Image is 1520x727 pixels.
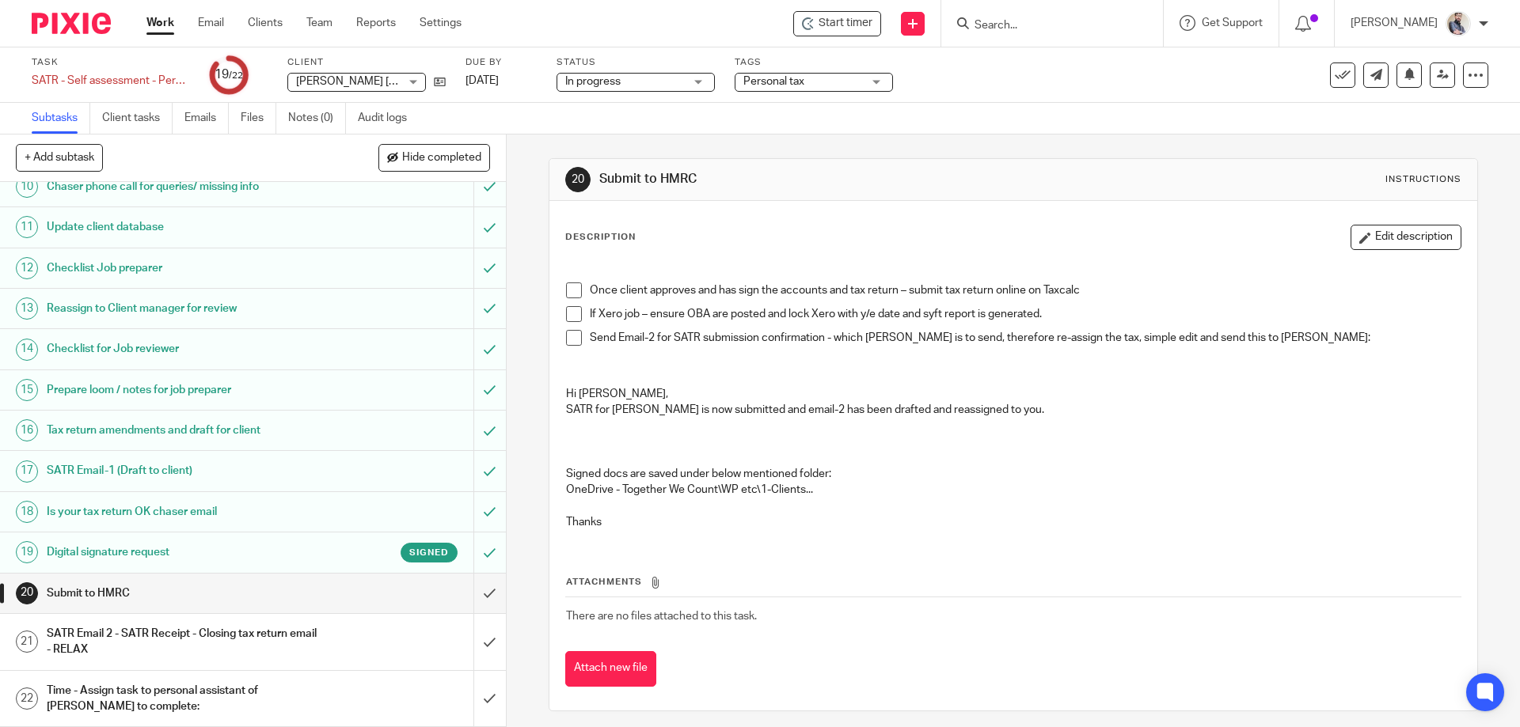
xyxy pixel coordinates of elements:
p: Description [565,231,636,244]
button: Edit description [1351,225,1461,250]
a: Emails [184,103,229,134]
div: 12 [16,257,38,279]
div: Bradley David Hine-Roberts - SATR - Self assessment - Personal tax return 24/25 [793,11,881,36]
span: [PERSON_NAME] [PERSON_NAME] [296,76,473,87]
span: Personal tax [743,76,804,87]
img: Pixie [32,13,111,34]
p: Hi [PERSON_NAME], SATR for [PERSON_NAME] is now submitted and email-2 has been drafted and reassi... [566,386,1460,418]
a: Client tasks [102,103,173,134]
h1: Checklist for Job reviewer [47,337,321,361]
div: 20 [565,167,591,192]
div: 15 [16,379,38,401]
span: Get Support [1202,17,1263,28]
a: Subtasks [32,103,90,134]
h1: Chaser phone call for queries/ missing info [47,175,321,199]
div: 19 [16,541,38,563]
div: 19 [215,66,243,84]
button: + Add subtask [16,144,103,171]
a: Email [198,15,224,31]
a: Clients [248,15,283,31]
span: Start timer [819,15,872,32]
div: 22 [16,687,38,710]
a: Settings [420,15,462,31]
p: If Xero job – ensure OBA are posted and lock Xero with y/e date and syft report is generated. [590,306,1460,322]
label: Task [32,56,190,69]
a: Reports [356,15,396,31]
a: Team [306,15,332,31]
a: Work [146,15,174,31]
div: 18 [16,501,38,523]
h1: Digital signature request [47,540,321,564]
div: 10 [16,176,38,198]
h1: Reassign to Client manager for review [47,297,321,320]
label: Status [557,56,715,69]
h1: Checklist Job preparer [47,256,321,280]
div: 14 [16,339,38,361]
span: In progress [565,76,621,87]
div: 13 [16,297,38,320]
img: Pixie%2002.jpg [1446,11,1471,36]
button: Hide completed [378,144,490,171]
h1: Submit to HMRC [599,171,1047,187]
a: Files [241,103,276,134]
span: Attachments [566,577,642,586]
div: SATR - Self assessment - Personal tax return 24/25 [32,73,190,89]
a: Notes (0) [288,103,346,134]
p: Send Email-2 for SATR submission confirmation - which [PERSON_NAME] is to send, therefore re-assi... [590,330,1460,346]
p: Once client approves and has sign the accounts and tax return – submit tax return online on Taxcalc [590,282,1460,298]
div: 11 [16,216,38,238]
h1: Is your tax return OK chaser email [47,500,321,524]
p: Signed docs are saved under below mentioned folder: OneDrive - Together We Count\WP etc\1-Clients... [566,434,1460,498]
h1: Update client database [47,215,321,239]
p: [PERSON_NAME] [1351,15,1438,31]
button: Attach new file [565,651,656,687]
div: 21 [16,630,38,653]
label: Due by [465,56,537,69]
span: There are no files attached to this task. [566,611,757,622]
h1: Submit to HMRC [47,581,321,605]
a: Audit logs [358,103,419,134]
span: [DATE] [465,75,499,86]
p: Thanks [566,514,1460,530]
h1: Tax return amendments and draft for client [47,418,321,442]
input: Search [973,19,1115,33]
label: Tags [735,56,893,69]
h1: Prepare loom / notes for job preparer [47,378,321,402]
div: Instructions [1385,173,1461,186]
div: 20 [16,582,38,604]
h1: SATR Email 2 - SATR Receipt - Closing tax return email - RELAX [47,622,321,662]
h1: Time - Assign task to personal assistant of [PERSON_NAME] to complete: [47,679,321,719]
div: 16 [16,419,38,441]
h1: SATR Email-1 (Draft to client) [47,459,321,483]
small: /22 [229,71,243,80]
label: Client [287,56,446,69]
div: 17 [16,460,38,483]
span: Hide completed [402,152,481,165]
span: Signed [409,546,449,559]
